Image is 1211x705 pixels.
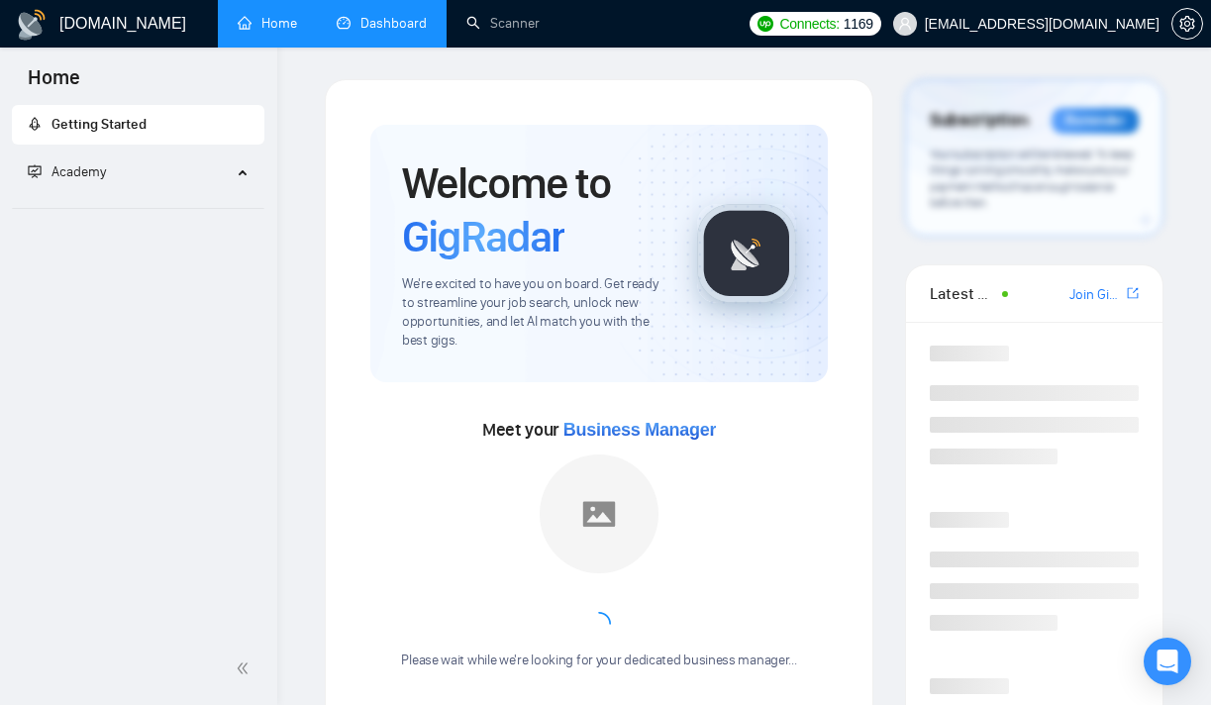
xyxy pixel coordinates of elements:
img: gigradar-logo.png [697,204,796,303]
span: Home [12,63,96,105]
span: fund-projection-screen [28,164,42,178]
div: Please wait while we're looking for your dedicated business manager... [389,652,808,670]
a: setting [1171,16,1203,32]
span: setting [1172,16,1202,32]
span: Latest Posts from the GigRadar Community [930,281,996,306]
span: Business Manager [563,420,716,440]
img: upwork-logo.png [757,16,773,32]
span: rocket [28,117,42,131]
span: Connects: [779,13,839,35]
span: We're excited to have you on board. Get ready to streamline your job search, unlock new opportuni... [402,275,665,351]
span: 1169 [844,13,873,35]
span: Academy [28,163,106,180]
button: setting [1171,8,1203,40]
img: logo [16,9,48,41]
div: Open Intercom Messenger [1144,638,1191,685]
a: homeHome [238,15,297,32]
a: dashboardDashboard [337,15,427,32]
li: Getting Started [12,105,264,145]
span: GigRadar [402,210,564,263]
span: user [898,17,912,31]
a: export [1127,284,1139,303]
span: Subscription [930,104,1028,138]
span: loading [583,609,615,641]
span: export [1127,285,1139,301]
h1: Welcome to [402,156,665,263]
span: Getting Started [51,116,147,133]
a: searchScanner [466,15,540,32]
span: double-left [236,658,255,678]
span: Academy [51,163,106,180]
a: Join GigRadar Slack Community [1069,284,1123,306]
li: Academy Homepage [12,200,264,213]
img: placeholder.png [540,454,658,573]
span: Meet your [482,419,716,441]
span: Your subscription will be renewed. To keep things running smoothly, make sure your payment method... [930,147,1133,211]
div: Reminder [1052,108,1139,134]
